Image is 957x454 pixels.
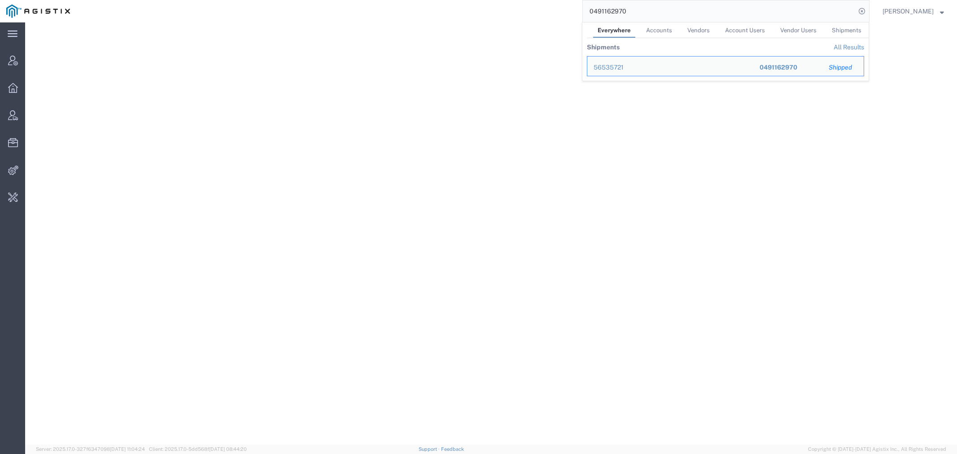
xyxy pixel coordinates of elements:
table: Search Results [587,38,869,81]
iframe: FS Legacy Container [25,22,957,445]
div: Shipped [829,63,857,72]
a: Feedback [441,446,464,452]
div: 0491162970 [760,63,817,72]
a: View all shipments found by criterion [834,44,864,51]
button: [PERSON_NAME] [882,6,944,17]
input: Search for shipment number, reference number [583,0,856,22]
img: logo [6,4,70,18]
span: Vendor Users [780,27,817,34]
th: Shipments [587,38,620,56]
span: [DATE] 11:04:24 [110,446,145,452]
div: 56535721 [594,63,636,72]
span: Accounts [646,27,672,34]
span: 0491162970 [760,64,797,71]
span: Vendors [687,27,710,34]
span: Server: 2025.17.0-327f6347098 [36,446,145,452]
a: Support [419,446,441,452]
span: [DATE] 08:44:20 [209,446,247,452]
span: Carrie Virgilio [883,6,934,16]
span: Copyright © [DATE]-[DATE] Agistix Inc., All Rights Reserved [808,445,946,453]
span: Account Users [725,27,765,34]
span: Everywhere [598,27,631,34]
span: Shipments [832,27,861,34]
span: Client: 2025.17.0-5dd568f [149,446,247,452]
